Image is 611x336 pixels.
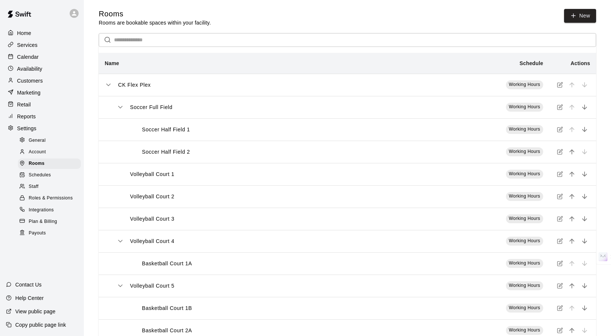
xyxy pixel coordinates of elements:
[18,135,81,146] div: General
[566,280,577,291] button: move item up
[142,327,192,335] p: Basketball Court 2A
[130,103,172,111] p: Soccer Full Field
[130,237,174,245] p: Volleyball Court 4
[18,158,84,170] a: Rooms
[15,321,66,329] p: Copy public page link
[579,213,590,224] button: move item down
[17,125,37,132] p: Settings
[566,169,577,180] button: move item up
[509,104,540,109] span: Working Hours
[18,147,81,157] div: Account
[142,126,190,134] p: Soccer Half Field 1
[520,60,543,66] b: Schedule
[29,183,38,191] span: Staff
[99,9,211,19] h5: Rooms
[18,193,84,204] a: Roles & Permissions
[6,123,78,134] a: Settings
[130,215,174,223] p: Volleyball Court 3
[29,137,46,144] span: General
[509,327,540,333] span: Working Hours
[29,230,46,237] span: Payouts
[6,28,78,39] a: Home
[579,124,590,135] button: move item down
[18,228,81,239] div: Payouts
[18,159,81,169] div: Rooms
[142,304,192,312] p: Basketball Court 1B
[566,213,577,224] button: move item up
[6,111,78,122] a: Reports
[29,218,57,225] span: Plan & Billing
[105,60,119,66] b: Name
[579,169,590,180] button: move item down
[15,281,42,288] p: Contact Us
[566,325,577,336] button: move item up
[17,113,36,120] p: Reports
[509,260,540,266] span: Working Hours
[118,81,151,89] p: CK Flex Plex
[18,217,81,227] div: Plan & Billing
[17,41,38,49] p: Services
[15,294,44,302] p: Help Center
[17,29,31,37] p: Home
[566,191,577,202] button: move item up
[130,282,174,290] p: Volleyball Court 5
[17,77,43,84] p: Customers
[509,193,540,199] span: Working Hours
[17,89,41,96] p: Marketing
[18,205,81,215] div: Integrations
[130,193,174,201] p: Volleyball Court 2
[509,283,540,288] span: Working Hours
[18,135,84,146] a: General
[17,65,42,73] p: Availability
[17,53,39,61] p: Calendar
[99,19,211,26] p: Rooms are bookable spaces within your facility.
[509,82,540,87] span: Working Hours
[6,39,78,51] a: Services
[18,181,84,193] a: Staff
[564,9,596,23] a: New
[566,146,577,157] button: move item up
[6,63,78,74] a: Availability
[142,260,192,268] p: Basketball Court 1A
[130,170,174,178] p: Volleyball Court 1
[18,193,81,204] div: Roles & Permissions
[18,170,81,180] div: Schedules
[6,75,78,86] a: Customers
[579,191,590,202] button: move item down
[509,238,540,243] span: Working Hours
[18,170,84,181] a: Schedules
[566,236,577,247] button: move item up
[579,102,590,113] button: move item down
[29,195,73,202] span: Roles & Permissions
[6,99,78,110] a: Retail
[6,87,78,98] a: Marketing
[18,146,84,158] a: Account
[509,305,540,310] span: Working Hours
[17,101,31,108] p: Retail
[509,216,540,221] span: Working Hours
[509,171,540,176] span: Working Hours
[142,148,190,156] p: Soccer Half Field 2
[509,127,540,132] span: Working Hours
[18,227,84,239] a: Payouts
[579,236,590,247] button: move item down
[18,182,81,192] div: Staff
[29,160,45,167] span: Rooms
[579,280,590,291] button: move item down
[29,207,54,214] span: Integrations
[6,51,78,63] a: Calendar
[29,148,46,156] span: Account
[15,308,56,315] p: View public page
[18,216,84,227] a: Plan & Billing
[579,303,590,314] button: move item down
[509,149,540,154] span: Working Hours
